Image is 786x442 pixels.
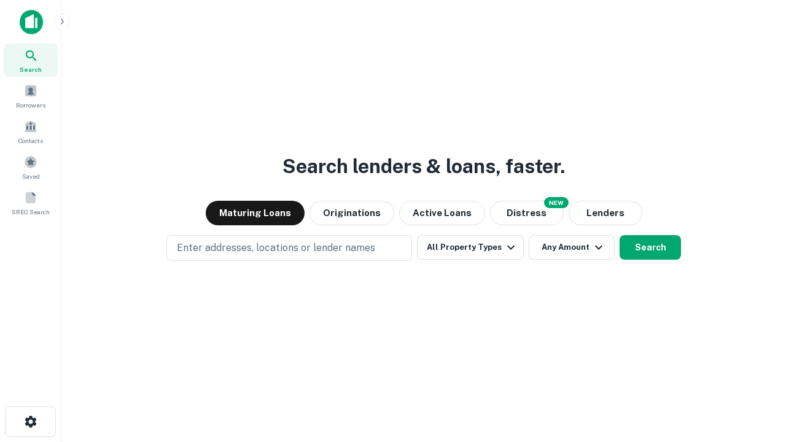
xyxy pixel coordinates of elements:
[4,150,58,184] a: Saved
[417,235,524,260] button: All Property Types
[529,235,615,260] button: Any Amount
[20,64,42,74] span: Search
[18,136,43,145] span: Contacts
[177,241,375,255] p: Enter addresses, locations or lender names
[282,152,565,181] h3: Search lenders & loans, faster.
[20,10,43,34] img: capitalize-icon.png
[399,201,485,225] button: Active Loans
[22,171,40,181] span: Saved
[16,100,45,110] span: Borrowers
[544,197,569,208] div: NEW
[309,201,394,225] button: Originations
[4,115,58,148] a: Contacts
[166,235,412,261] button: Enter addresses, locations or lender names
[206,201,305,225] button: Maturing Loans
[4,186,58,219] a: SREO Search
[569,201,642,225] button: Lenders
[490,201,564,225] button: Search distressed loans with lien and other non-mortgage details.
[4,44,58,77] a: Search
[12,207,50,217] span: SREO Search
[620,235,681,260] button: Search
[725,344,786,403] iframe: Chat Widget
[4,79,58,112] a: Borrowers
